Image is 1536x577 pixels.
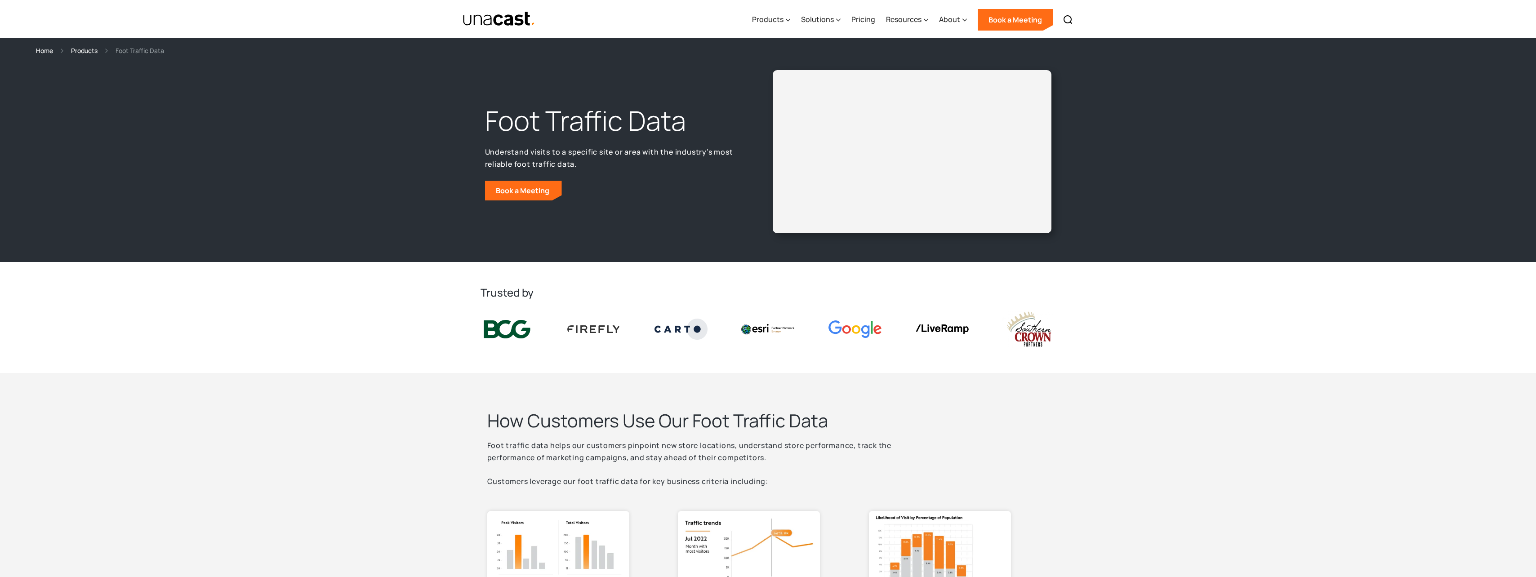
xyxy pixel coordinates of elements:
div: About [939,14,960,25]
img: BCG logo [481,318,534,341]
p: Foot traffic data helps our customers pinpoint new store locations, understand store performance,... [487,439,937,488]
a: Home [36,45,53,56]
h2: Trusted by [481,285,1056,300]
img: Google logo [828,320,882,338]
img: Search icon [1063,14,1073,25]
img: liveramp logo [916,324,969,334]
img: Carto logo [654,319,708,339]
iframe: Unacast - European Vaccines v2 [780,77,1044,226]
p: Understand visits to a specific site or area with the industry’s most reliable foot traffic data. [485,146,739,170]
div: Solutions [801,14,834,25]
div: Resources [886,1,928,38]
a: home [463,11,536,27]
div: Resources [886,14,922,25]
a: Book a Meeting [978,9,1053,31]
a: Pricing [851,1,875,38]
div: About [939,1,967,38]
div: Foot Traffic Data [116,45,164,56]
img: Unacast text logo [463,11,536,27]
h1: Foot Traffic Data [485,103,739,139]
div: Products [752,14,784,25]
a: Products [71,45,98,56]
a: Book a Meeting [485,181,562,200]
div: Products [752,1,790,38]
div: Solutions [801,1,841,38]
h2: How Customers Use Our Foot Traffic Data [487,409,937,432]
img: Firefly Advertising logo [567,325,620,333]
img: Esri logo [741,324,794,334]
img: southern crown logo [1002,311,1055,348]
